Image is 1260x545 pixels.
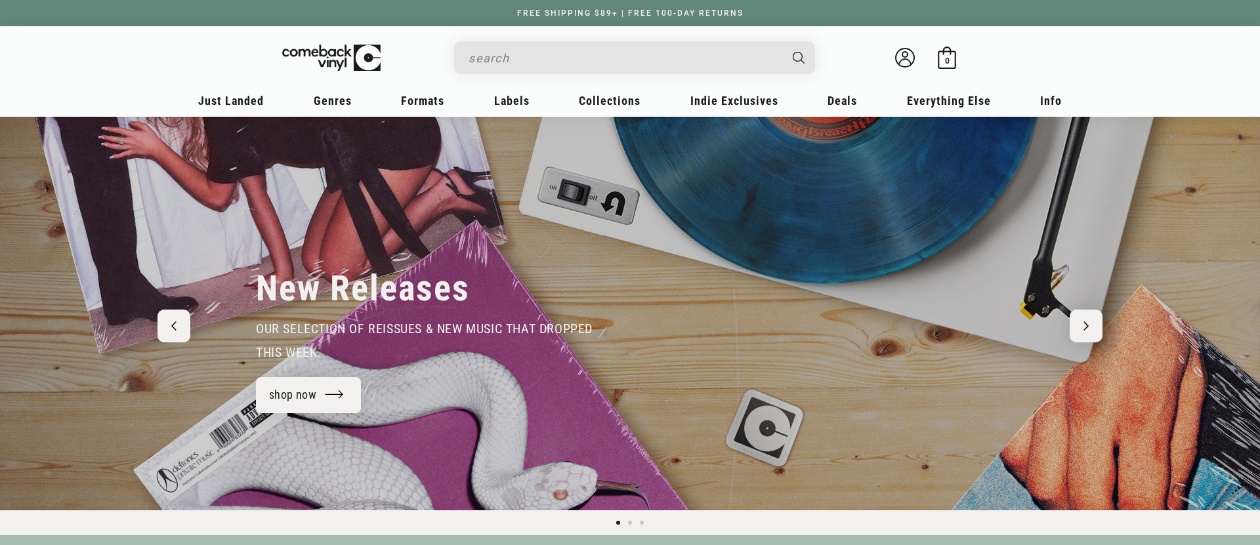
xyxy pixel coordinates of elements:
button: Load slide 3 of 3 [636,517,648,529]
span: Everything Else [907,94,991,108]
a: FREE SHIPPING $89+ | FREE 100-DAY RETURNS [504,9,757,18]
span: 0 [945,56,950,66]
button: Previous slide [157,310,190,342]
h2: New Releases [256,267,470,310]
span: Info [1040,94,1062,108]
span: Genres [314,94,352,108]
button: Load slide 1 of 3 [612,517,624,529]
button: Next slide [1070,310,1102,342]
button: Load slide 2 of 3 [624,517,636,529]
input: search [469,45,780,71]
span: Deals [828,94,857,108]
span: Collections [579,94,640,108]
div: Search [454,41,815,74]
button: Search [782,41,817,74]
span: Indie Exclusives [690,94,778,108]
a: shop now [256,377,361,413]
span: Formats [401,94,444,108]
span: Labels [494,94,530,108]
span: our selection of reissues & new music that dropped this week. [256,321,593,360]
span: Just Landed [198,94,264,108]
